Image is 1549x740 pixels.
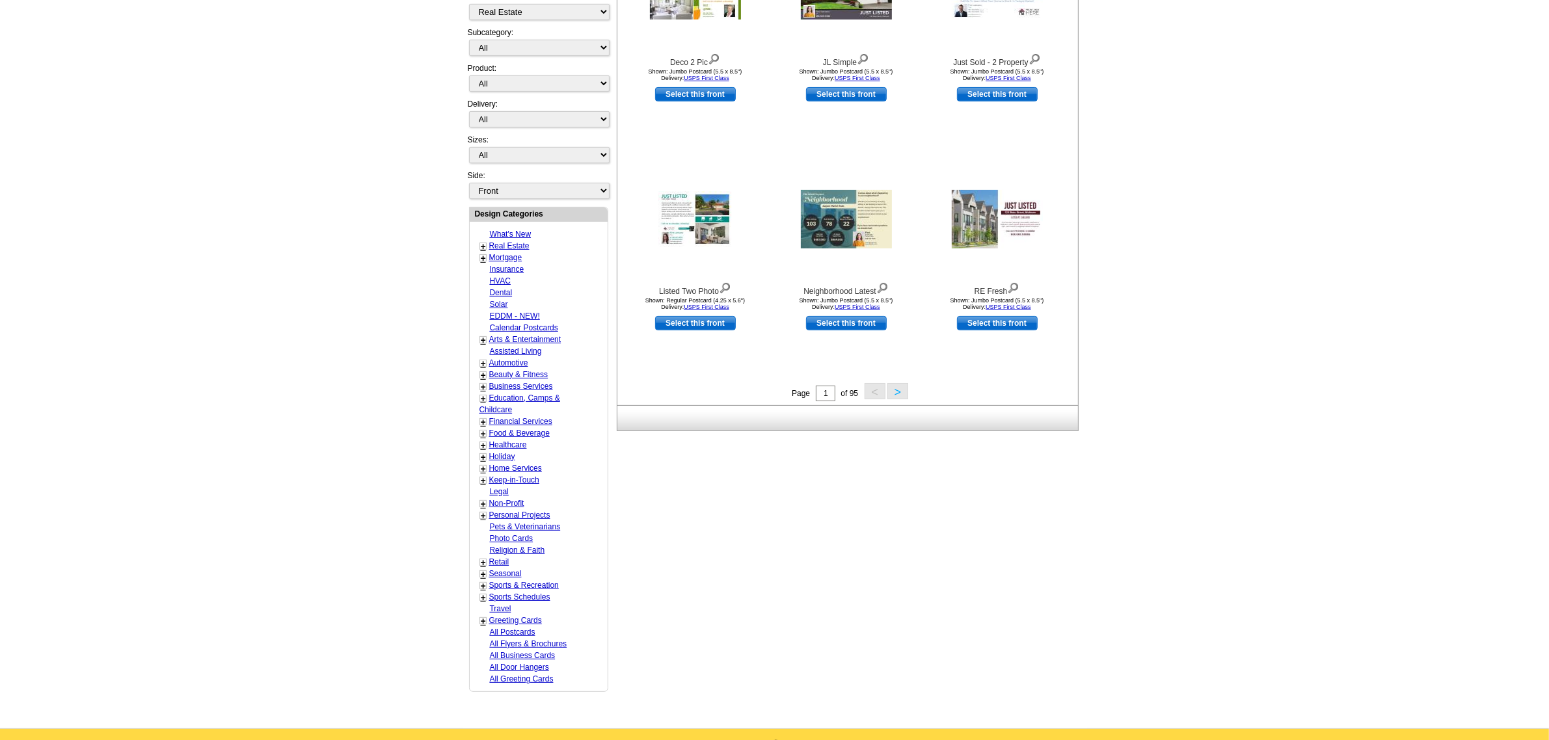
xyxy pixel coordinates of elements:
[775,280,918,297] div: Neighborhood Latest
[841,389,858,398] span: of 95
[481,569,486,579] a: +
[624,51,767,68] div: Deco 2 Pic
[719,280,731,294] img: view design details
[792,389,810,398] span: Page
[806,87,887,101] a: use this design
[926,68,1069,81] div: Shown: Jumbo Postcard (5.5 x 8.5") Delivery:
[806,316,887,330] a: use this design
[490,265,524,274] a: Insurance
[481,440,486,451] a: +
[876,280,889,294] img: view design details
[468,27,608,62] div: Subcategory:
[775,297,918,310] div: Shown: Jumbo Postcard (5.5 x 8.5") Delivery:
[489,382,553,391] a: Business Services
[468,98,608,134] div: Delivery:
[490,288,513,297] a: Dental
[490,674,554,683] a: All Greeting Cards
[1029,51,1041,65] img: view design details
[490,323,558,332] a: Calendar Postcards
[489,358,528,367] a: Automotive
[490,639,567,648] a: All Flyers & Brochures
[481,393,486,404] a: +
[986,304,1031,310] a: USPS First Class
[857,51,869,65] img: view design details
[489,616,542,625] a: Greeting Cards
[481,557,486,568] a: +
[489,557,509,566] a: Retail
[489,510,550,520] a: Personal Projects
[489,581,559,590] a: Sports & Recreation
[481,510,486,521] a: +
[489,499,524,508] a: Non-Profit
[481,382,486,392] a: +
[481,616,486,626] a: +
[489,253,522,262] a: Mortgage
[624,297,767,310] div: Shown: Regular Postcard (4.25 x 5.6") Delivery:
[470,207,608,220] div: Design Categories
[489,429,550,438] a: Food & Beverage
[926,297,1069,310] div: Shown: Jumbo Postcard (5.5 x 8.5") Delivery:
[468,62,608,98] div: Product:
[489,370,548,379] a: Beauty & Fitness
[481,429,486,439] a: +
[490,522,561,531] a: Pets & Veterinarians
[490,663,549,672] a: All Door Hangers
[655,87,736,101] a: use this design
[490,300,508,309] a: Solar
[489,475,539,484] a: Keep-in-Touch
[684,75,729,81] a: USPS First Class
[887,383,908,399] button: >
[986,75,1031,81] a: USPS First Class
[775,51,918,68] div: JL Simple
[1289,438,1549,740] iframe: LiveChat chat widget
[957,87,1038,101] a: use this design
[926,51,1069,68] div: Just Sold - 2 Property
[489,335,561,344] a: Arts & Entertainment
[481,464,486,474] a: +
[489,452,515,461] a: Holiday
[835,75,880,81] a: USPS First Class
[481,417,486,427] a: +
[481,335,486,345] a: +
[490,487,509,496] a: Legal
[481,370,486,380] a: +
[490,546,545,555] a: Religion & Faith
[490,276,511,285] a: HVAC
[489,569,522,578] a: Seasonal
[489,592,550,601] a: Sports Schedules
[468,170,608,200] div: Side:
[952,190,1043,248] img: RE Fresh
[1007,280,1019,294] img: view design details
[489,440,527,449] a: Healthcare
[957,316,1038,330] a: use this design
[481,475,486,486] a: +
[481,358,486,369] a: +
[490,311,540,321] a: EDDM - NEW!
[489,241,530,250] a: Real Estate
[468,134,608,170] div: Sizes:
[624,280,767,297] div: Listed Two Photo
[835,304,880,310] a: USPS First Class
[481,452,486,462] a: +
[489,464,542,473] a: Home Services
[490,230,532,239] a: What's New
[490,534,533,543] a: Photo Cards
[708,51,720,65] img: view design details
[865,383,885,399] button: <
[490,651,556,660] a: All Business Cards
[479,393,560,414] a: Education, Camps & Childcare
[490,604,511,613] a: Travel
[481,499,486,509] a: +
[489,417,552,426] a: Financial Services
[490,628,535,637] a: All Postcards
[481,241,486,252] a: +
[481,253,486,263] a: +
[481,592,486,603] a: +
[481,581,486,591] a: +
[624,68,767,81] div: Shown: Jumbo Postcard (5.5 x 8.5") Delivery:
[658,191,733,247] img: Listed Two Photo
[490,347,542,356] a: Assisted Living
[775,68,918,81] div: Shown: Jumbo Postcard (5.5 x 8.5") Delivery:
[801,190,892,248] img: Neighborhood Latest
[655,316,736,330] a: use this design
